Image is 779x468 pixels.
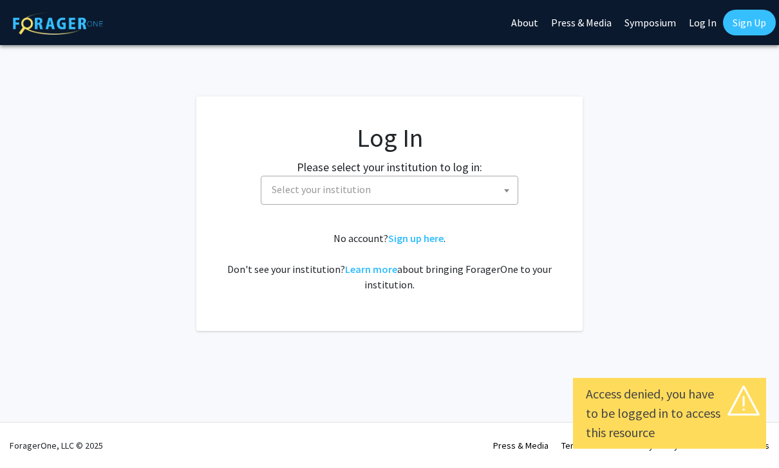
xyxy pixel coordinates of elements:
[272,183,371,196] span: Select your institution
[261,176,518,205] span: Select your institution
[297,158,482,176] label: Please select your institution to log in:
[586,384,753,442] div: Access denied, you have to be logged in to access this resource
[10,423,103,468] div: ForagerOne, LLC © 2025
[388,232,444,245] a: Sign up here
[561,440,612,451] a: Terms of Use
[222,122,557,153] h1: Log In
[345,263,397,276] a: Learn more about bringing ForagerOne to your institution
[267,176,518,203] span: Select your institution
[13,12,103,35] img: ForagerOne Logo
[723,10,776,35] a: Sign Up
[222,230,557,292] div: No account? . Don't see your institution? about bringing ForagerOne to your institution.
[493,440,549,451] a: Press & Media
